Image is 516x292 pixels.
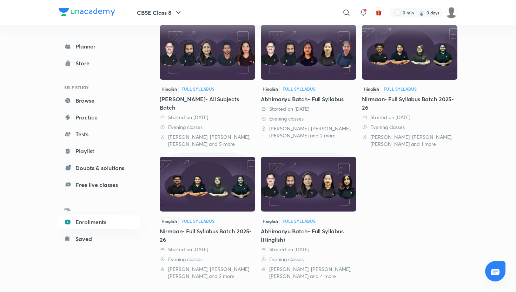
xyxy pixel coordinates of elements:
a: Saved [59,232,140,246]
div: Full Syllabus [181,87,214,91]
a: ThumbnailHinglishFull SyllabusNirmaan- Full Syllabus Batch 2025-26 Started on [DATE] Evening clas... [160,153,255,279]
div: Neha Saini, Sikandar Baig, Prashant Nikam and 2 more [261,125,356,139]
img: Thumbnail [261,157,356,212]
div: Evening classes [160,256,255,263]
img: Company Logo [59,8,115,16]
div: Started on 25 May 2023 [160,114,255,121]
button: avatar [373,7,384,18]
div: Started on 16 Jun 2025 [261,105,356,112]
a: Doubts & solutions [59,161,140,175]
img: avatar [376,9,382,16]
div: Started on 1 Jul 2025 [362,114,457,121]
div: Full Syllabus [181,219,214,223]
a: Practice [59,110,140,124]
img: Thumbnail [160,157,255,212]
div: [PERSON_NAME]- All Subjects Batch [160,95,255,112]
div: Ayush Shishodia, Juhi Singh, Tanmay and 2 more [160,266,255,280]
a: Free live classes [59,178,140,192]
div: Started on 27 May 2025 [160,246,255,253]
div: Nirmaan- Full Syllabus Batch 2025-26 [160,227,255,244]
h6: ME [59,203,140,215]
div: Abhimanyu Batch- Full Syllabus [261,95,356,103]
a: Planner [59,39,140,53]
a: ThumbnailHinglishFull SyllabusAbhimanyu Batch- Full Syllabus Started on [DATE] Evening classes [P... [261,21,356,148]
button: CBSE Class 8 [133,6,187,20]
img: Thumbnail [160,25,255,80]
div: Evening classes [261,256,356,263]
h6: SELF STUDY [59,82,140,93]
div: Evening classes [160,124,255,131]
span: Hinglish [160,217,179,225]
div: Store [75,59,94,67]
div: Full Syllabus [384,87,417,91]
div: Evening classes [261,115,356,122]
div: Nirmaan- Full Syllabus Batch 2025-26 [362,95,457,112]
div: Ayush Shishodia, Juhi Singh, Reena and 1 more [362,134,457,148]
img: Thumbnail [362,25,457,80]
a: ThumbnailHinglishFull Syllabus[PERSON_NAME]- All Subjects Batch Started on [DATE] Evening classes... [160,21,255,148]
img: streak [418,9,425,16]
span: Hinglish [362,85,381,93]
a: Store [59,56,140,70]
img: Muzzamil [445,7,457,19]
a: Browse [59,93,140,108]
a: Company Logo [59,8,115,18]
div: Full Syllabus [283,87,316,91]
span: Hinglish [261,217,280,225]
div: Sikandar Baig, Akash Kumar, Diksha Bhuwalka and 4 more [261,266,356,280]
a: Playlist [59,144,140,158]
a: Enrollments [59,215,140,229]
a: Tests [59,127,140,141]
div: Rashmi Singh, Sikandar Baig, Akash Kumar and 5 more [160,134,255,148]
div: Full Syllabus [283,219,316,223]
a: ThumbnailHinglishFull SyllabusAbhimanyu Batch- Full Syllabus (Hinglish) Started on [DATE] Evening... [261,153,356,279]
div: Started on 16 Apr 2024 [261,246,356,253]
a: ThumbnailHinglishFull SyllabusNirmaan- Full Syllabus Batch 2025-26 Started on [DATE] Evening clas... [362,21,457,148]
span: Hinglish [261,85,280,93]
div: Evening classes [362,124,457,131]
span: Hinglish [160,85,179,93]
img: Thumbnail [261,25,356,80]
div: Abhimanyu Batch- Full Syllabus (Hinglish) [261,227,356,244]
